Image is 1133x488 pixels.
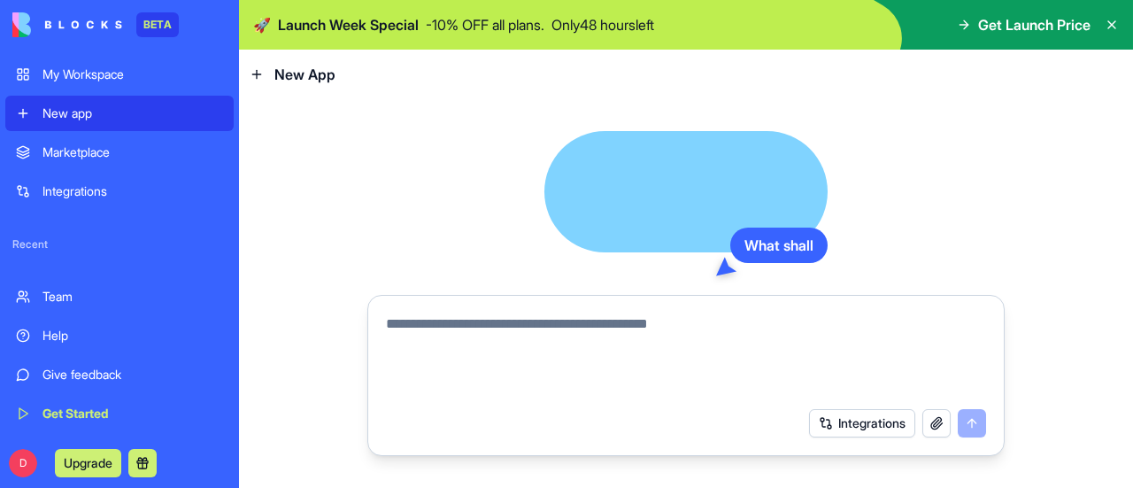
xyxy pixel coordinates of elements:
a: Help [5,318,234,353]
div: Team [42,288,223,306]
span: Get Launch Price [978,14,1091,35]
span: New App [274,64,335,85]
button: Upgrade [55,449,121,477]
p: - 10 % OFF all plans. [426,14,544,35]
span: D [9,449,37,477]
button: Integrations [809,409,915,438]
a: Give feedback [5,357,234,392]
span: 🚀 [253,14,271,35]
a: Get Started [5,396,234,431]
a: Upgrade [55,453,121,471]
a: BETA [12,12,179,37]
div: What shall [730,228,828,263]
div: My Workspace [42,66,223,83]
div: Marketplace [42,143,223,161]
a: My Workspace [5,57,234,92]
a: Team [5,279,234,314]
a: Marketplace [5,135,234,170]
a: Integrations [5,174,234,209]
p: Only 48 hours left [551,14,654,35]
div: BETA [136,12,179,37]
div: Integrations [42,182,223,200]
img: logo [12,12,122,37]
div: Give feedback [42,366,223,383]
span: Launch Week Special [278,14,419,35]
div: New app [42,105,223,122]
div: Help [42,327,223,345]
div: Get Started [42,405,223,422]
a: New app [5,96,234,131]
span: Recent [5,237,234,252]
